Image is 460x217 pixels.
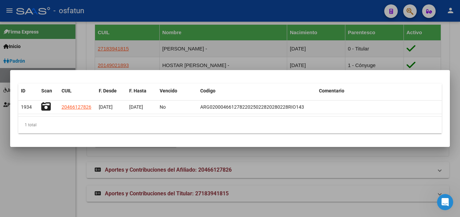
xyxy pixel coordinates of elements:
span: ID [21,88,25,93]
span: ARG02000466127822025022820280228RIO143 [200,104,304,110]
datatable-header-cell: F. Desde [96,84,127,98]
span: [DATE] [99,104,113,110]
datatable-header-cell: CUIL [59,84,96,98]
span: No [160,104,166,110]
datatable-header-cell: F. Hasta [127,84,157,98]
span: Vencido [160,88,177,93]
span: 1934 [21,104,32,110]
div: 1 total [18,116,442,133]
span: Scan [41,88,52,93]
span: 20466127826 [62,104,91,110]
datatable-header-cell: Codigo [198,84,316,98]
iframe: Intercom live chat [437,194,453,210]
span: Codigo [200,88,215,93]
span: CUIL [62,88,72,93]
datatable-header-cell: ID [18,84,39,98]
span: [DATE] [129,104,143,110]
datatable-header-cell: Comentario [316,84,442,98]
span: F. Desde [99,88,117,93]
span: Comentario [319,88,344,93]
span: F. Hasta [129,88,146,93]
datatable-header-cell: Scan [39,84,59,98]
datatable-header-cell: Vencido [157,84,198,98]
